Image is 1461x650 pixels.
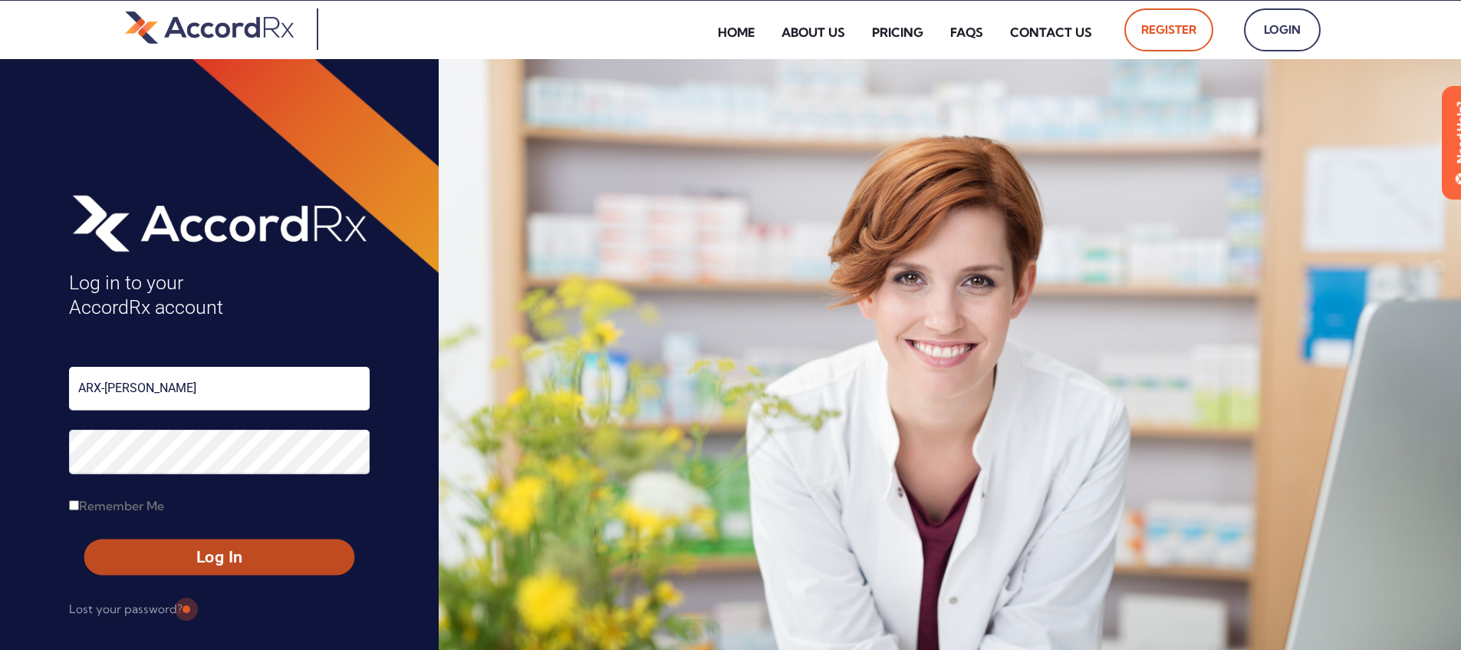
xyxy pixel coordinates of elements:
a: Contact Us [999,15,1104,50]
span: Login [1261,18,1304,42]
a: Home [706,15,766,50]
img: AccordRx_logo_header_white [69,190,370,256]
a: Login [1244,8,1321,51]
button: Log In [84,539,354,576]
input: Username or Email Address [69,367,370,411]
h4: Log in to your AccordRx account [69,271,370,321]
input: Remember Me [69,500,79,510]
a: Pricing [860,15,935,50]
a: FAQs [939,15,995,50]
label: Remember Me [69,493,164,518]
a: About Us [770,15,857,50]
img: default-logo [125,8,294,46]
span: Register [1141,18,1196,42]
a: Lost your password? [69,597,183,622]
span: Log In [98,546,341,569]
a: Register [1124,8,1213,51]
